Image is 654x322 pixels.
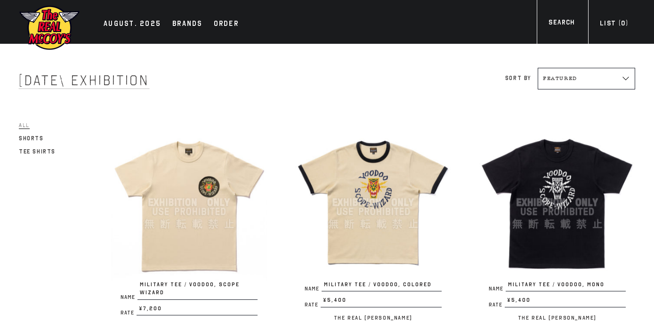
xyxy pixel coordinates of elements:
[489,302,505,307] span: Rate
[121,310,137,315] span: Rate
[19,72,149,89] span: [DATE] Exhibition
[505,296,626,307] span: ¥5,400
[111,124,267,280] img: MILITARY TEE / VOODOO, SCOPE WIZARD
[588,18,640,31] a: List (0)
[137,281,258,300] span: MILITARY TEE / VOODOO, SCOPE WIZARD
[489,286,506,291] span: Name
[19,5,80,51] img: mccoys-exhibition
[506,281,626,292] span: MILITARY TEE / VOODOO, MONO
[537,17,586,30] a: Search
[600,18,628,31] div: List ( )
[479,124,635,280] img: MILITARY TEE / VOODOO, MONO
[121,295,137,300] span: Name
[209,18,243,31] a: Order
[19,148,56,155] span: Tee Shirts
[104,18,161,31] div: AUGUST. 2025
[19,146,56,157] a: Tee Shirts
[295,124,451,280] img: MILITARY TEE / VOODOO, COLORED
[19,120,30,131] a: All
[19,133,44,144] a: Shorts
[19,122,30,129] span: All
[305,302,321,307] span: Rate
[305,286,322,291] span: Name
[19,135,44,142] span: Shorts
[322,281,442,292] span: MILITARY TEE / VOODOO, COLORED
[505,75,531,81] label: Sort by
[172,18,202,31] div: Brands
[321,296,442,307] span: ¥5,400
[621,19,625,27] span: 0
[137,305,258,316] span: ¥7,200
[214,18,239,31] div: Order
[549,17,574,30] div: Search
[99,18,166,31] a: AUGUST. 2025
